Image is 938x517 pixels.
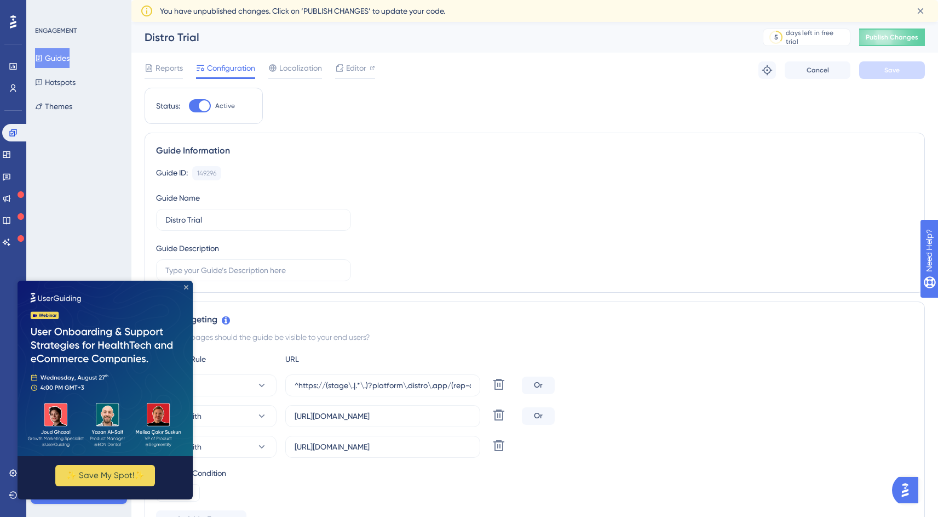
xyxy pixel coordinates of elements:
[522,377,555,394] div: Or
[156,353,277,366] div: Choose A Rule
[156,166,188,180] div: Guide ID:
[145,30,735,45] div: Distro Trial
[156,191,200,204] div: Guide Name
[859,29,925,46] button: Publish Changes
[295,410,471,422] input: yourwebsite.com/path
[156,374,277,396] button: regex
[197,169,216,178] div: 149296
[35,72,76,92] button: Hotspots
[785,61,850,79] button: Cancel
[156,144,913,157] div: Guide Information
[279,61,322,75] span: Localization
[156,61,183,75] span: Reports
[166,4,171,9] div: Close Preview
[156,436,277,458] button: starts with
[35,48,70,68] button: Guides
[295,441,471,453] input: yourwebsite.com/path
[156,313,913,326] div: Page Targeting
[786,29,847,46] div: days left in free trial
[285,353,406,366] div: URL
[522,407,555,425] div: Or
[156,405,277,427] button: starts with
[884,66,900,75] span: Save
[207,61,255,75] span: Configuration
[165,214,342,226] input: Type your Guide’s Name here
[160,4,445,18] span: You have unpublished changes. Click on ‘PUBLISH CHANGES’ to update your code.
[774,33,778,42] div: 5
[156,99,180,112] div: Status:
[215,101,235,110] span: Active
[35,26,77,35] div: ENGAGEMENT
[165,264,342,276] input: Type your Guide’s Description here
[156,467,913,480] div: Targeting Condition
[26,3,68,16] span: Need Help?
[859,61,925,79] button: Save
[892,474,925,507] iframe: UserGuiding AI Assistant Launcher
[295,379,471,391] input: yourwebsite.com/path
[156,242,219,255] div: Guide Description
[35,96,72,116] button: Themes
[156,331,913,344] div: On which pages should the guide be visible to your end users?
[38,184,137,206] button: ✨ Save My Spot!✨
[346,61,366,75] span: Editor
[807,66,829,75] span: Cancel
